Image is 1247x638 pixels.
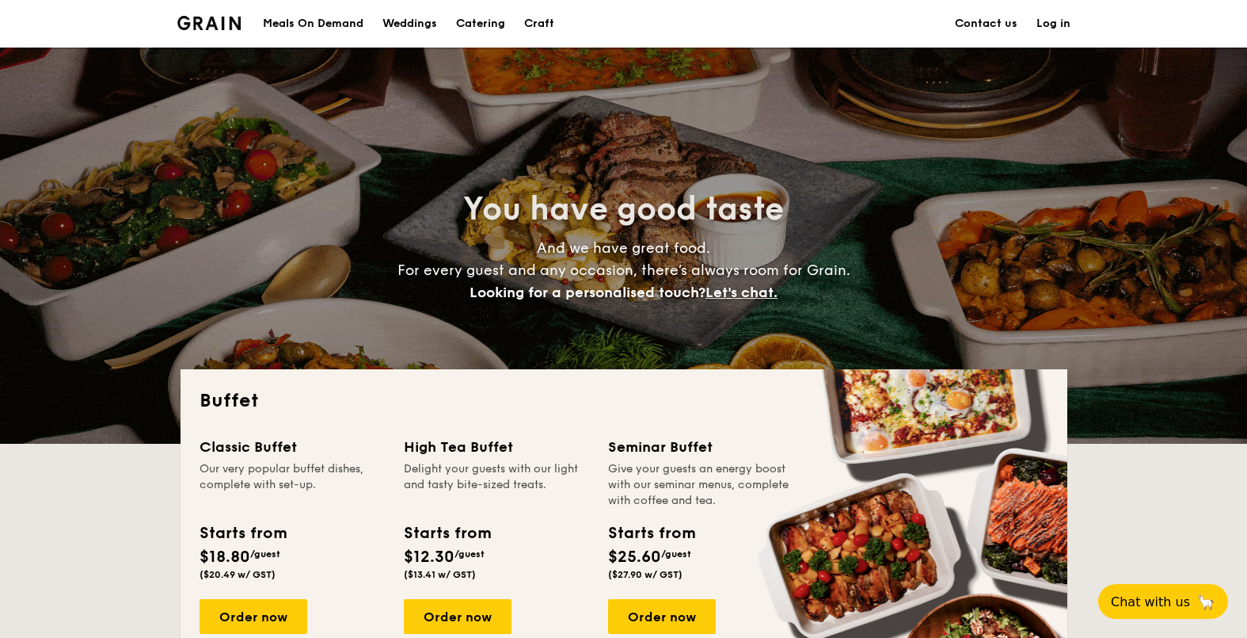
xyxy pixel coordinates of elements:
div: Starts from [608,521,694,545]
span: ($20.49 w/ GST) [200,569,276,580]
span: Let's chat. [705,284,777,301]
div: Our very popular buffet dishes, complete with set-up. [200,461,385,509]
img: Grain [177,16,241,30]
span: ($13.41 w/ GST) [404,569,476,580]
div: High Tea Buffet [404,436,589,458]
span: You have good taste [463,190,784,228]
div: Seminar Buffet [608,436,793,458]
div: Order now [404,599,511,634]
div: Starts from [200,521,286,545]
div: Order now [200,599,307,634]
span: Chat with us [1111,594,1190,609]
span: ($27.90 w/ GST) [608,569,682,580]
button: Chat with us🦙 [1098,584,1228,619]
span: Looking for a personalised touch? [470,284,705,301]
span: $25.60 [608,548,661,567]
div: Delight your guests with our light and tasty bite-sized treats. [404,461,589,509]
a: Logotype [177,16,241,30]
div: Starts from [404,521,490,545]
span: $12.30 [404,548,454,567]
span: /guest [661,548,691,560]
span: 🦙 [1196,593,1215,611]
span: /guest [454,548,485,560]
span: $18.80 [200,548,250,567]
div: Classic Buffet [200,436,385,458]
div: Order now [608,599,716,634]
h2: Buffet [200,388,1048,414]
div: Give your guests an energy boost with our seminar menus, complete with coffee and tea. [608,461,793,509]
span: /guest [250,548,280,560]
span: And we have great food. For every guest and any occasion, there’s always room for Grain. [397,239,850,301]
